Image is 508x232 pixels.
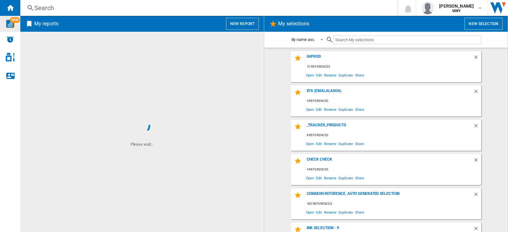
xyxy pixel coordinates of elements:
div: Delete [473,123,481,131]
span: Open [305,105,315,114]
div: check check [305,157,473,166]
span: Duplicate [338,71,354,79]
div: Delete [473,89,481,97]
img: profile.jpg [421,2,434,14]
button: New selection [465,18,503,30]
h2: My reports [33,18,60,30]
div: 876 (emalalasoa) [305,89,473,97]
span: Open [305,174,315,182]
input: Search My selections [333,36,481,44]
div: By name asc. [291,37,315,42]
span: Open [305,208,315,216]
img: cosmetic-logo.svg [6,53,15,62]
h2: My selections [277,18,311,30]
span: Edit [315,139,323,148]
span: NEW [10,17,20,23]
span: Edit [315,208,323,216]
span: Duplicate [338,208,354,216]
div: 10 references [305,63,481,71]
div: 180 references [305,200,481,208]
span: Share [354,208,365,216]
span: Open [305,71,315,79]
span: Share [354,71,365,79]
div: Delete [473,157,481,166]
span: Rename [323,105,338,114]
div: Delete [473,54,481,63]
span: Share [354,105,365,114]
span: Rename [323,174,338,182]
img: alerts-logo.svg [6,36,14,43]
span: Edit [315,105,323,114]
b: VERY [452,9,461,13]
div: Search [34,3,381,12]
span: Share [354,139,365,148]
div: 4 references [305,166,481,174]
button: New report [226,18,259,30]
div: Common reference, auto generated selection [305,191,473,200]
span: Edit [315,174,323,182]
div: _TRACKER_PRODUCTS [305,123,473,131]
span: Duplicate [338,105,354,114]
span: Rename [323,71,338,79]
span: Rename [323,208,338,216]
span: Edit [315,71,323,79]
span: Rename [323,139,338,148]
div: 4 references [305,97,481,105]
img: wise-card.svg [6,20,14,28]
span: Duplicate [338,174,354,182]
span: Share [354,174,365,182]
div: Delete [473,191,481,200]
span: Open [305,139,315,148]
div: 8 references [305,131,481,139]
ng-transclude: Please wait... [130,142,154,147]
span: [PERSON_NAME] [439,3,474,9]
span: Duplicate [338,139,354,148]
div: 04PROD [305,54,473,63]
